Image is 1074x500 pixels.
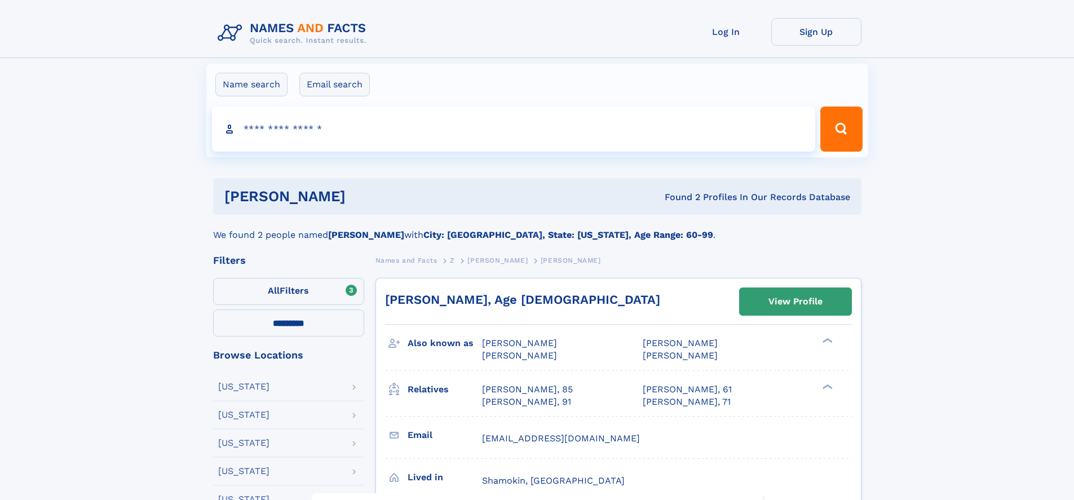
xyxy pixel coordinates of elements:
[681,18,771,46] a: Log In
[482,338,557,348] span: [PERSON_NAME]
[467,256,528,264] span: [PERSON_NAME]
[385,293,660,307] a: [PERSON_NAME], Age [DEMOGRAPHIC_DATA]
[820,383,833,390] div: ❯
[450,256,455,264] span: Z
[215,73,288,96] label: Name search
[213,350,364,360] div: Browse Locations
[541,256,601,264] span: [PERSON_NAME]
[820,107,862,152] button: Search Button
[768,289,823,315] div: View Profile
[482,350,557,361] span: [PERSON_NAME]
[643,338,718,348] span: [PERSON_NAME]
[408,380,482,399] h3: Relatives
[224,189,505,203] h1: [PERSON_NAME]
[482,383,573,396] a: [PERSON_NAME], 85
[643,383,732,396] a: [PERSON_NAME], 61
[482,433,640,444] span: [EMAIL_ADDRESS][DOMAIN_NAME]
[299,73,370,96] label: Email search
[740,288,851,315] a: View Profile
[213,215,861,242] div: We found 2 people named with .
[467,253,528,267] a: [PERSON_NAME]
[213,278,364,305] label: Filters
[268,285,280,296] span: All
[213,18,375,48] img: Logo Names and Facts
[643,350,718,361] span: [PERSON_NAME]
[771,18,861,46] a: Sign Up
[482,396,571,408] a: [PERSON_NAME], 91
[218,439,269,448] div: [US_STATE]
[450,253,455,267] a: Z
[213,255,364,266] div: Filters
[643,396,731,408] a: [PERSON_NAME], 71
[423,229,713,240] b: City: [GEOGRAPHIC_DATA], State: [US_STATE], Age Range: 60-99
[408,426,482,445] h3: Email
[505,191,850,203] div: Found 2 Profiles In Our Records Database
[820,337,833,344] div: ❯
[212,107,816,152] input: search input
[375,253,437,267] a: Names and Facts
[218,382,269,391] div: [US_STATE]
[328,229,404,240] b: [PERSON_NAME]
[408,334,482,353] h3: Also known as
[218,467,269,476] div: [US_STATE]
[482,475,625,486] span: Shamokin, [GEOGRAPHIC_DATA]
[408,468,482,487] h3: Lived in
[218,410,269,419] div: [US_STATE]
